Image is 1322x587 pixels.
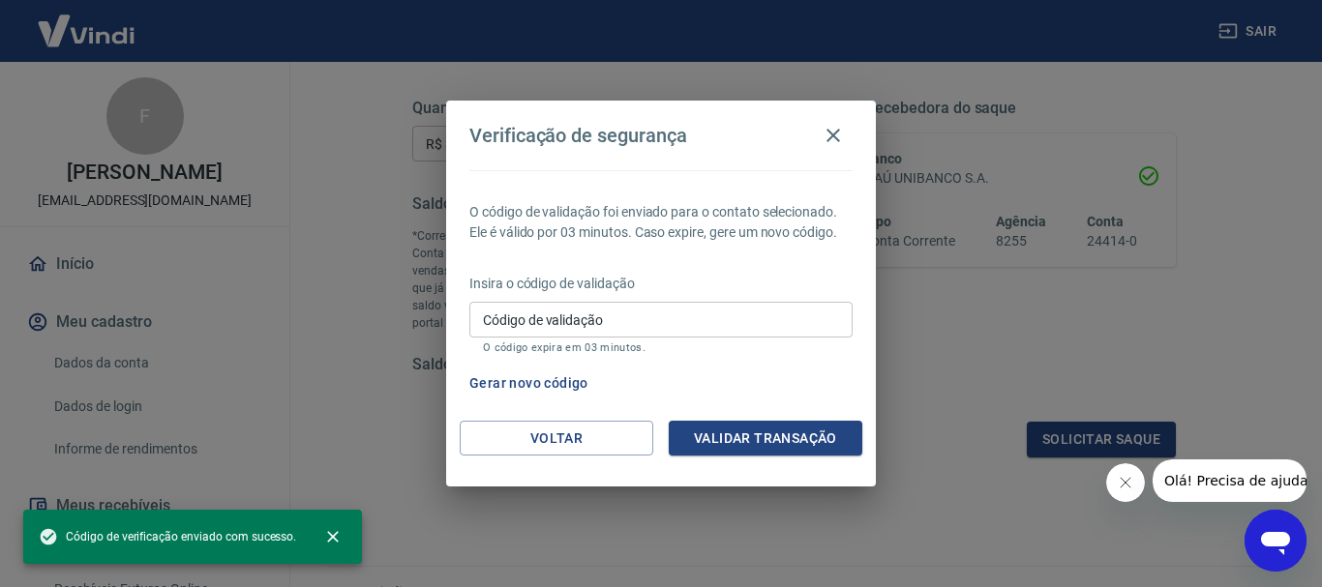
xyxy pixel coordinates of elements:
span: Olá! Precisa de ajuda? [12,14,163,29]
button: Voltar [460,421,653,456]
button: close [312,515,354,558]
iframe: Mensagem da empresa [1153,459,1307,502]
p: O código expira em 03 minutos. [483,341,839,354]
button: Validar transação [669,421,862,456]
span: Código de verificação enviado com sucesso. [39,527,296,546]
p: O código de validação foi enviado para o contato selecionado. Ele é válido por 03 minutos. Caso e... [469,202,853,243]
button: Gerar novo código [462,366,596,401]
iframe: Fechar mensagem [1106,463,1145,502]
iframe: Botão para abrir a janela de mensagens [1245,510,1307,572]
h4: Verificação de segurança [469,124,687,147]
p: Insira o código de validação [469,274,853,294]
